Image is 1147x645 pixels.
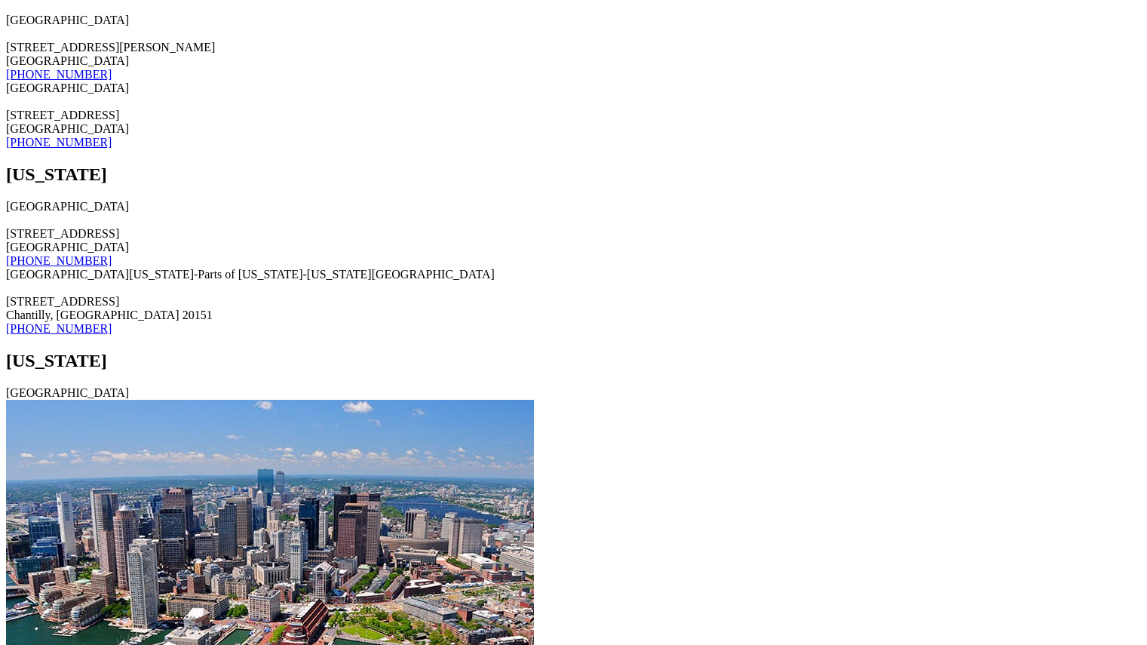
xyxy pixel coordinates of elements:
img: Lexington Location Image [6,37,7,38]
div: [GEOGRAPHIC_DATA] [6,200,1141,213]
a: [PHONE_NUMBER] [6,136,112,149]
div: [GEOGRAPHIC_DATA] [6,386,1141,400]
div: [GEOGRAPHIC_DATA][US_STATE]-Parts of [US_STATE]-[US_STATE][GEOGRAPHIC_DATA] [6,268,1141,281]
div: [STREET_ADDRESS] [GEOGRAPHIC_DATA] [6,109,1141,136]
div: [STREET_ADDRESS] Chantilly, [GEOGRAPHIC_DATA] 20151 [6,295,1141,322]
div: [GEOGRAPHIC_DATA] [6,81,1141,95]
div: [STREET_ADDRESS] [GEOGRAPHIC_DATA] [6,227,1141,254]
img: Louisville Location Image [6,105,7,106]
h2: [US_STATE] [6,351,1141,371]
a: [PHONE_NUMBER] [6,68,112,81]
div: [GEOGRAPHIC_DATA] [6,14,1141,27]
a: [PHONE_NUMBER] [6,322,112,335]
img: Baltimore Location Image [6,223,7,224]
h2: [US_STATE] [6,164,1141,185]
a: [PHONE_NUMBER] [6,254,112,267]
div: [STREET_ADDRESS][PERSON_NAME] [GEOGRAPHIC_DATA] [6,41,1141,68]
img: Northern Virginia-Parts of Maryland-Washington D.C. Location Image [6,291,7,292]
